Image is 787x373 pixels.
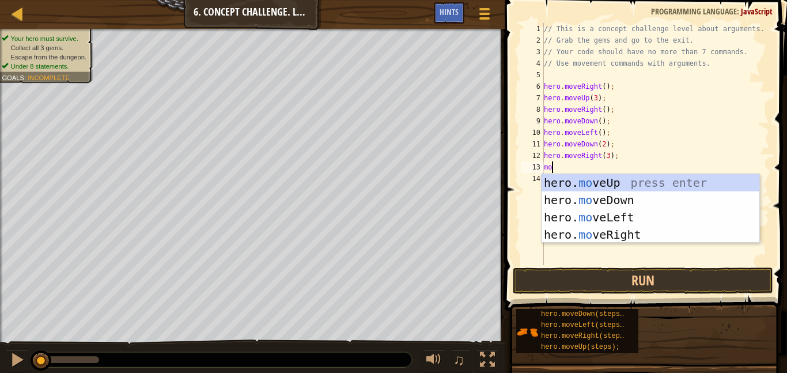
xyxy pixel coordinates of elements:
[2,74,24,81] span: Goals
[741,6,773,17] span: JavaScript
[28,74,70,81] span: Incomplete
[2,43,86,52] li: Collect all 3 gems.
[521,35,544,46] div: 2
[541,310,628,318] span: hero.moveDown(steps);
[541,321,628,329] span: hero.moveLeft(steps);
[11,62,69,70] span: Under 8 statements.
[24,74,28,81] span: :
[521,81,544,92] div: 6
[521,92,544,104] div: 7
[541,332,632,340] span: hero.moveRight(steps);
[521,127,544,138] div: 10
[2,62,86,71] li: Under 8 statements.
[521,150,544,161] div: 12
[521,161,544,173] div: 13
[521,46,544,58] div: 3
[476,349,499,373] button: Toggle fullscreen
[11,44,64,51] span: Collect all 3 gems.
[521,23,544,35] div: 1
[521,173,544,184] div: 14
[521,69,544,81] div: 5
[422,349,445,373] button: Adjust volume
[451,349,471,373] button: ♫
[513,267,773,294] button: Run
[651,6,737,17] span: Programming language
[11,35,78,42] span: Your hero must survive.
[521,138,544,150] div: 11
[521,58,544,69] div: 4
[453,351,465,368] span: ♫
[521,104,544,115] div: 8
[6,349,29,373] button: Ctrl + P: Pause
[521,115,544,127] div: 9
[2,34,86,43] li: Your hero must survive.
[541,343,620,351] span: hero.moveUp(steps);
[516,321,538,343] img: portrait.png
[470,2,499,29] button: Show game menu
[737,6,741,17] span: :
[11,53,86,61] span: Escape from the dungeon.
[440,6,459,17] span: Hints
[2,52,86,62] li: Escape from the dungeon.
